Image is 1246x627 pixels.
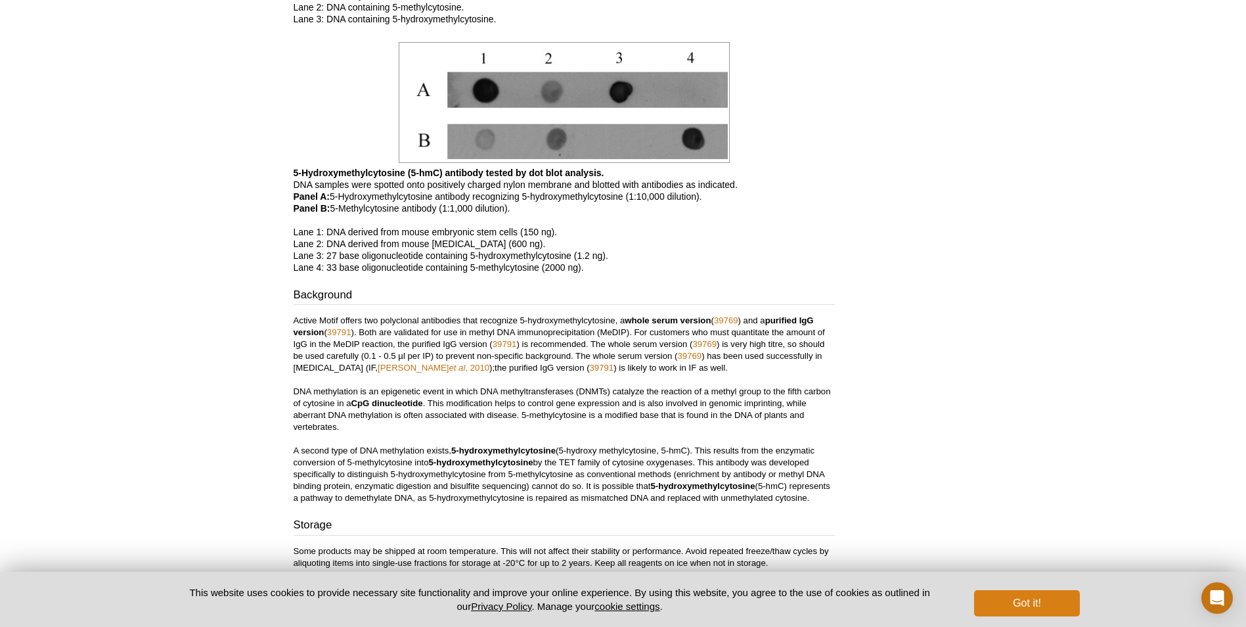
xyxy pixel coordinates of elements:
[625,315,711,325] b: whole serum version
[294,167,835,273] p: DNA samples were spotted onto positively charged nylon membrane and blotted with antibodies as in...
[399,42,730,163] img: 5-Hydroxymethylcytosine (5-hmC) antibody (pAb) tested by dot blot analysis.
[471,601,531,612] a: Privacy Policy
[677,351,701,361] a: 39769
[327,327,351,337] a: 39791
[294,287,835,306] h3: Background
[294,517,835,536] h3: Storage
[493,339,517,349] a: 39791
[294,546,835,569] p: Some products may be shipped at room temperature. This will not affect their stability or perform...
[294,191,330,202] b: Panel A:
[692,339,717,349] a: 39769
[294,168,604,178] b: 5-Hydroxymethylcytosine (5-hmC) antibody tested by dot blot analysis.
[1201,582,1233,614] div: Open Intercom Messenger
[974,590,1079,616] button: Got it!
[650,481,755,491] b: 5-hydroxymethylcytosine
[351,398,422,408] b: CpG dinucleotide
[294,315,835,504] p: Active Motif offers two polyclonal antibodies that recognize 5-hydroxymethylcytosine, a ( ) and a...
[449,363,465,373] i: et al
[378,363,489,373] a: [PERSON_NAME]et al, 2010
[590,363,614,373] a: 39791
[167,586,953,613] p: This website uses cookies to provide necessary site functionality and improve your online experie...
[594,601,659,612] button: cookie settings
[451,446,556,455] b: 5-hydroxymethylcytosine
[294,203,330,214] b: Panel B:
[428,457,533,467] b: 5-hydroxymethylcytosine
[714,315,738,325] a: 39769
